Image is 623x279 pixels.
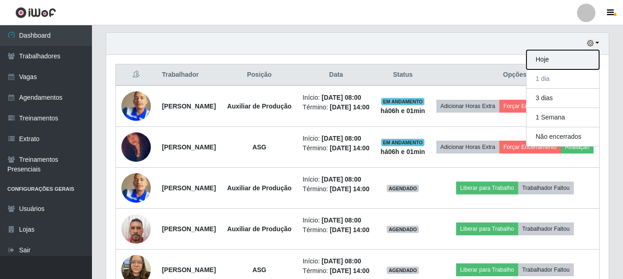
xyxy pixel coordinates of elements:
time: [DATE] 14:00 [330,226,369,233]
th: Posição [222,64,297,86]
time: [DATE] 08:00 [321,135,361,142]
button: 1 Semana [526,108,599,127]
button: Liberar para Trabalho [456,263,518,276]
strong: [PERSON_NAME] [162,143,216,151]
button: Adicionar Horas Extra [436,100,499,113]
strong: [PERSON_NAME] [162,266,216,273]
span: AGENDADO [387,185,419,192]
button: Trabalhador Faltou [518,182,574,194]
strong: há 06 h e 01 min [381,148,425,155]
strong: Auxiliar de Produção [227,184,291,192]
li: Início: [303,216,370,225]
button: Liberar para Trabalho [456,182,518,194]
li: Término: [303,102,370,112]
button: 1 dia [526,69,599,89]
button: Forçar Encerramento [499,141,561,154]
span: EM ANDAMENTO [381,98,425,105]
button: Trabalhador Faltou [518,263,574,276]
th: Trabalhador [156,64,222,86]
time: [DATE] 14:00 [330,185,369,193]
span: EM ANDAMENTO [381,139,425,146]
li: Início: [303,256,370,266]
th: Data [297,64,375,86]
button: Liberar para Trabalho [456,222,518,235]
li: Início: [303,175,370,184]
th: Opções [430,64,599,86]
button: Adicionar Horas Extra [436,141,499,154]
button: Forçar Encerramento [499,100,561,113]
strong: [PERSON_NAME] [162,225,216,233]
li: Início: [303,93,370,102]
strong: ASG [252,143,266,151]
span: AGENDADO [387,267,419,274]
li: Término: [303,143,370,153]
img: 1735300261799.jpeg [121,209,151,248]
li: Término: [303,266,370,276]
time: [DATE] 14:00 [330,144,369,152]
button: Trabalhador Faltou [518,222,574,235]
strong: ASG [252,266,266,273]
th: Status [375,64,431,86]
time: [DATE] 08:00 [321,257,361,265]
time: [DATE] 14:00 [330,267,369,274]
strong: [PERSON_NAME] [162,184,216,192]
time: [DATE] 08:00 [321,176,361,183]
li: Término: [303,225,370,235]
img: 1673577236455.jpeg [121,80,151,132]
li: Início: [303,134,370,143]
img: 1673577236455.jpeg [121,162,151,214]
button: Hoje [526,50,599,69]
span: AGENDADO [387,226,419,233]
strong: Auxiliar de Produção [227,225,291,233]
strong: há 06 h e 01 min [381,107,425,114]
time: [DATE] 08:00 [321,216,361,224]
img: 1743545704103.jpeg [121,120,151,174]
time: [DATE] 08:00 [321,94,361,101]
strong: Auxiliar de Produção [227,102,291,110]
button: Avaliação [561,141,594,154]
li: Término: [303,184,370,194]
button: Não encerrados [526,127,599,146]
img: CoreUI Logo [15,7,56,18]
button: 3 dias [526,89,599,108]
time: [DATE] 14:00 [330,103,369,111]
strong: [PERSON_NAME] [162,102,216,110]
